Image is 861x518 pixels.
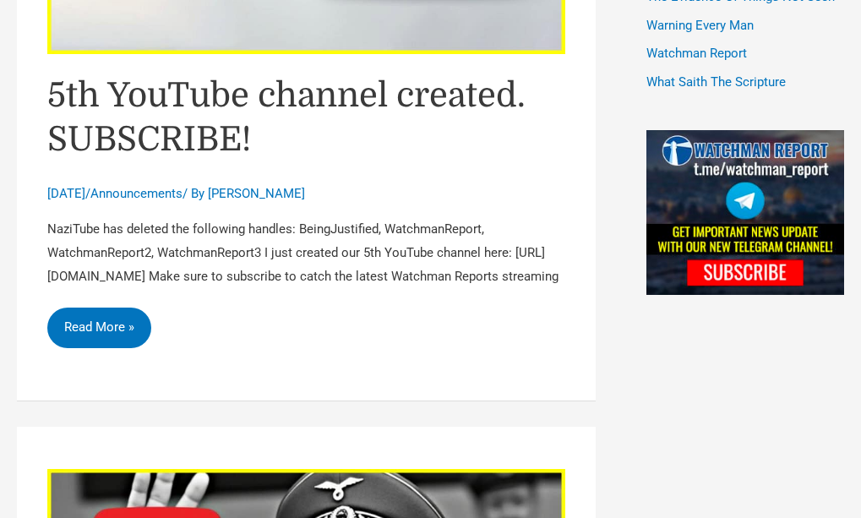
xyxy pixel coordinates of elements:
p: NaziTube has deleted the following handles: BeingJustified, WatchmanReport, WatchmanReport2, Watc... [47,218,565,289]
a: Watchman Report [646,46,747,61]
span: [DATE] [47,186,85,201]
a: Warning Every Man [646,18,754,33]
a: [PERSON_NAME] [208,186,305,201]
a: Announcements [90,186,183,201]
a: What Saith The Scripture [646,74,786,90]
a: 5th YouTube channel created. SUBSCRIBE! [47,76,526,159]
div: / / By [47,185,565,204]
a: Read More » [47,308,151,348]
